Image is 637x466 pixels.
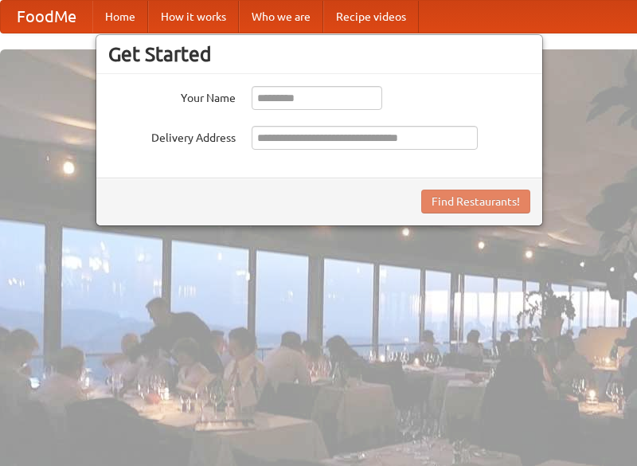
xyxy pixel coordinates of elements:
a: Recipe videos [323,1,419,33]
label: Delivery Address [108,126,236,146]
a: How it works [148,1,239,33]
h3: Get Started [108,42,530,66]
a: Who we are [239,1,323,33]
button: Find Restaurants! [421,190,530,213]
a: FoodMe [1,1,92,33]
a: Home [92,1,148,33]
label: Your Name [108,86,236,106]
